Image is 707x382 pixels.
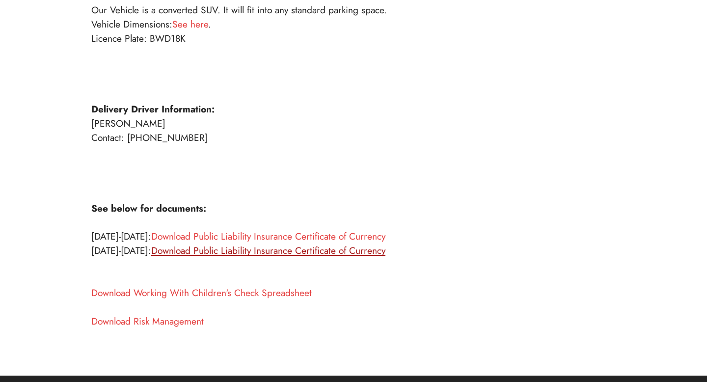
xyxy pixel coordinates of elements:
[91,102,215,116] strong: Delivery Driver Information:
[91,314,204,328] a: Download Risk Management
[172,17,208,31] a: See here
[151,244,385,257] a: Download Public Liability Insurance Certificate of Currency
[91,286,312,300] a: Download Working With Children's Check Spreadsheet
[151,229,385,243] a: Download Public Liability Insurance Certificate of Currency
[91,201,206,215] strong: See below for documents:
